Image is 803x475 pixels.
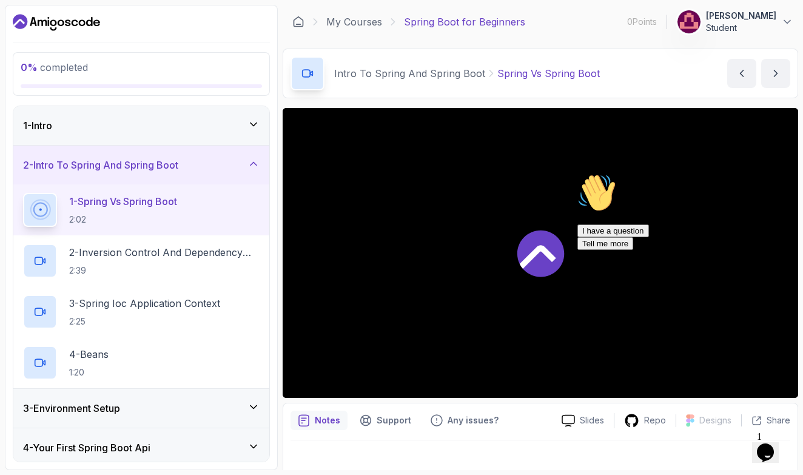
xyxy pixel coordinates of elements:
[13,146,269,184] button: 2-Intro To Spring And Spring Boot
[23,193,260,227] button: 1-Spring Vs Spring Boot2:02
[741,414,790,426] button: Share
[13,428,269,467] button: 4-Your First Spring Boot Api
[352,411,418,430] button: Support button
[23,346,260,380] button: 4-Beans1:20
[23,401,120,416] h3: 3 - Environment Setup
[23,440,150,455] h3: 4 - Your First Spring Boot Api
[21,61,38,73] span: 0 %
[23,158,178,172] h3: 2 - Intro To Spring And Spring Boot
[334,66,485,81] p: Intro To Spring And Spring Boot
[5,5,44,44] img: :wave:
[423,411,506,430] button: Feedback button
[404,15,525,29] p: Spring Boot for Beginners
[13,389,269,428] button: 3-Environment Setup
[767,414,790,426] p: Share
[326,15,382,29] a: My Courses
[5,5,223,81] div: 👋Hi! How can we help?I have a questionTell me more
[315,414,340,426] p: Notes
[21,61,88,73] span: completed
[573,169,791,420] iframe: chat widget
[69,194,177,209] p: 1 - Spring Vs Spring Boot
[292,16,304,28] a: Dashboard
[13,106,269,145] button: 1-Intro
[69,264,260,277] p: 2:39
[552,414,614,427] a: Slides
[69,315,220,328] p: 2:25
[699,414,731,426] p: Designs
[69,296,220,311] p: 3 - Spring Ioc Application Context
[23,295,260,329] button: 3-Spring Ioc Application Context2:25
[69,366,109,379] p: 1:20
[69,347,109,362] p: 4 - Beans
[448,414,499,426] p: Any issues?
[644,414,666,426] p: Repo
[706,22,776,34] p: Student
[377,414,411,426] p: Support
[627,16,657,28] p: 0 Points
[497,66,600,81] p: Spring Vs Spring Boot
[69,214,177,226] p: 2:02
[614,413,676,428] a: Repo
[23,118,52,133] h3: 1 - Intro
[23,244,260,278] button: 2-Inversion Control And Dependency Injection2:39
[706,10,776,22] p: [PERSON_NAME]
[5,36,120,45] span: Hi! How can we help?
[580,414,604,426] p: Slides
[761,59,790,88] button: next content
[13,13,100,32] a: Dashboard
[5,69,61,81] button: Tell me more
[677,10,793,34] button: user profile image[PERSON_NAME]Student
[677,10,701,33] img: user profile image
[291,411,348,430] button: notes button
[69,245,260,260] p: 2 - Inversion Control And Dependency Injection
[5,56,76,69] button: I have a question
[727,59,756,88] button: previous content
[752,426,791,463] iframe: chat widget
